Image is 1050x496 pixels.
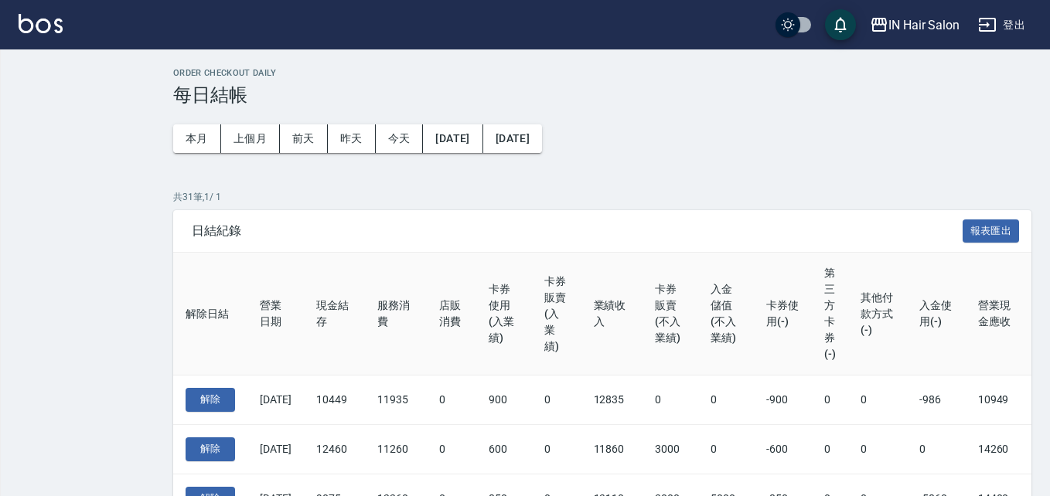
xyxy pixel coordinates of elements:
th: 服務消費 [365,253,427,375]
a: 報表匯出 [963,223,1020,237]
button: [DATE] [423,124,482,153]
th: 卡券販賣(不入業績) [643,253,698,375]
button: 昨天 [328,124,376,153]
td: 600 [476,425,532,474]
td: 0 [532,375,581,425]
button: save [825,9,856,40]
td: 12835 [581,375,643,425]
h2: Order checkout daily [173,68,1031,78]
button: 報表匯出 [963,219,1020,243]
button: 解除 [186,437,235,461]
div: IN Hair Salon [888,15,960,35]
td: [DATE] [247,425,304,474]
td: 11860 [581,425,643,474]
td: 10449 [304,375,366,425]
th: 卡券使用(入業績) [476,253,532,375]
td: 900 [476,375,532,425]
td: 11935 [365,375,427,425]
td: -986 [907,375,966,425]
th: 店販消費 [427,253,476,375]
button: 上個月 [221,124,280,153]
td: 0 [427,375,476,425]
td: 3000 [643,425,698,474]
td: -600 [754,425,813,474]
button: 登出 [972,11,1031,39]
td: 0 [907,425,966,474]
td: 0 [698,375,754,425]
td: 14260 [966,425,1028,474]
td: 0 [812,375,848,425]
th: 其他付款方式(-) [848,253,907,375]
td: 0 [427,425,476,474]
th: 營業日期 [247,253,304,375]
td: 0 [848,375,907,425]
button: 本月 [173,124,221,153]
td: 0 [698,425,754,474]
th: 解除日結 [173,253,247,375]
td: 0 [643,375,698,425]
td: 11260 [365,425,427,474]
td: 0 [532,425,581,474]
th: 第三方卡券(-) [812,253,848,375]
td: 12460 [304,425,366,474]
th: 業績收入 [581,253,643,375]
th: 營業現金應收 [966,253,1028,375]
td: -900 [754,375,813,425]
img: Logo [19,14,63,33]
button: 解除 [186,388,235,412]
td: 0 [848,425,907,474]
span: 日結紀錄 [192,223,963,239]
th: 卡券販賣(入業績) [532,253,581,375]
th: 入金使用(-) [907,253,966,375]
button: [DATE] [483,124,542,153]
th: 現金結存 [304,253,366,375]
button: 今天 [376,124,424,153]
td: [DATE] [247,375,304,425]
th: 卡券使用(-) [754,253,813,375]
td: 0 [812,425,848,474]
th: 入金儲值(不入業績) [698,253,754,375]
td: 10949 [966,375,1028,425]
button: IN Hair Salon [864,9,966,41]
button: 前天 [280,124,328,153]
p: 共 31 筆, 1 / 1 [173,190,1031,204]
h3: 每日結帳 [173,84,1031,106]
